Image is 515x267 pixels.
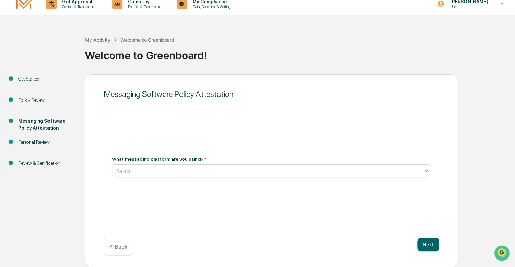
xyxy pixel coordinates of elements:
div: We're offline, we'll be back soon [23,59,89,64]
div: What messaging platform are you using? [112,156,206,162]
p: How can we help? [7,14,123,25]
div: My Activity [85,37,110,43]
a: 🖐️Preclearance [4,83,46,95]
span: Pylon [68,115,82,120]
img: 1746055101610-c473b297-6a78-478c-a979-82029cc54cd1 [7,52,19,64]
iframe: Open customer support [493,245,512,263]
div: Welcome to Greenboard! [85,44,512,61]
p: Data, Deadlines & Settings [187,4,235,9]
a: 🔎Data Lookup [4,96,45,108]
div: 🔎 [7,99,12,105]
div: Start new chat [23,52,111,59]
div: 🗄️ [49,86,55,92]
div: Messaging Software Policy Attestation [18,118,74,132]
div: Welcome to Greenboard! [120,37,176,43]
a: Powered byPylon [48,115,82,120]
span: Preclearance [14,86,44,92]
div: 🖐️ [7,86,12,92]
div: Messaging Software Policy Attestation [104,89,439,99]
span: Attestations [56,86,84,92]
a: 🗄️Attestations [46,83,87,95]
button: Next [417,238,439,251]
span: Data Lookup [14,99,43,105]
p: Content & Transactions [57,4,99,9]
div: Policy Review [18,96,74,104]
button: Start new chat [115,54,123,62]
p: Policies & Documents [122,4,163,9]
p: ← Back [110,244,127,250]
div: Get Started [18,75,74,83]
p: Users [444,4,491,9]
div: Review & Certification [18,160,74,167]
div: Personal Review [18,139,74,146]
